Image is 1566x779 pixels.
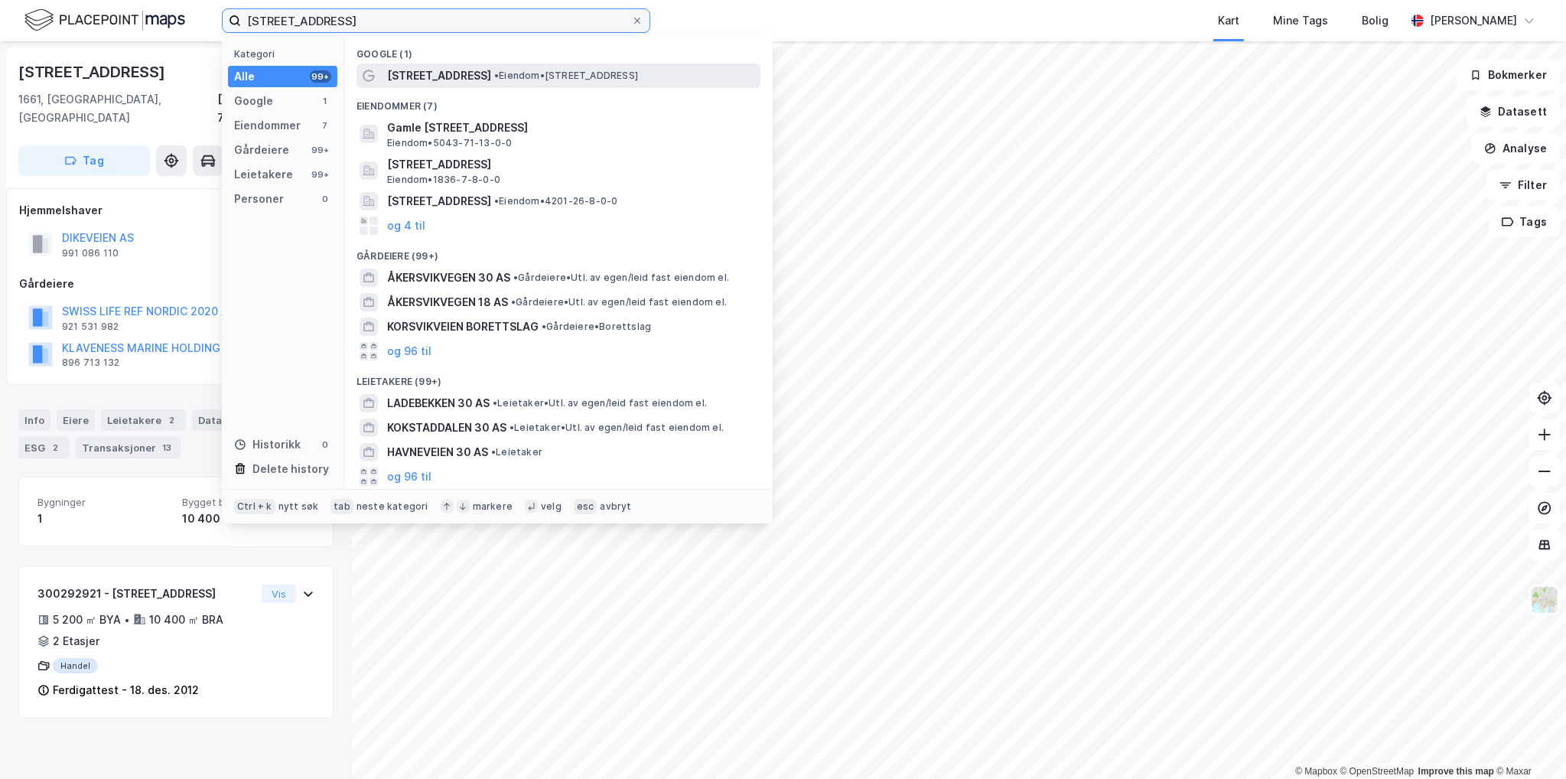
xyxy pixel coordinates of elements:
div: 99+ [310,144,331,156]
span: • [511,296,516,308]
div: 7 [319,119,331,132]
div: Hjemmelshaver [19,201,333,220]
div: [GEOGRAPHIC_DATA], 737/2 [217,90,334,127]
div: Ctrl + k [234,499,275,514]
div: Leietakere [101,409,186,431]
div: 921 531 982 [62,321,119,333]
div: Eiendommer [234,116,301,135]
span: Gårdeiere • Utl. av egen/leid fast eiendom el. [513,272,729,284]
div: • [124,614,130,626]
div: Alle [234,67,255,86]
div: Historikk [234,435,301,454]
span: LADEBEKKEN 30 AS [387,394,490,412]
img: Z [1530,585,1559,614]
div: [STREET_ADDRESS] [18,60,168,84]
span: Eiendom • [STREET_ADDRESS] [494,70,638,82]
button: Filter [1486,170,1560,200]
div: 896 713 132 [62,357,119,369]
div: 2 [164,412,180,428]
button: Vis [262,585,296,603]
div: markere [473,500,513,513]
span: • [494,70,499,81]
button: Bokmerker [1457,60,1560,90]
div: 1661, [GEOGRAPHIC_DATA], [GEOGRAPHIC_DATA] [18,90,217,127]
div: Mine Tags [1273,11,1328,30]
span: KOKSTADDALEN 30 AS [387,419,506,437]
span: [STREET_ADDRESS] [387,155,754,174]
div: Gårdeiere (99+) [344,238,773,266]
span: [STREET_ADDRESS] [387,192,491,210]
span: Leietaker • Utl. av egen/leid fast eiendom el. [510,422,724,434]
div: Personer [234,190,284,208]
div: Leietakere [234,165,293,184]
div: Gårdeiere [19,275,333,293]
div: Kart [1218,11,1239,30]
div: 99+ [310,168,331,181]
span: Bygninger [37,496,170,509]
div: 13 [159,440,174,455]
span: Gårdeiere • Borettslag [542,321,651,333]
a: Improve this map [1418,766,1494,777]
div: avbryt [600,500,631,513]
button: og 96 til [387,468,431,486]
div: Eiere [57,409,95,431]
span: ÅKERSVIKVEGEN 18 AS [387,293,508,311]
span: • [491,446,496,458]
button: Datasett [1467,96,1560,127]
div: Eiendommer (7) [344,88,773,116]
div: Ferdigattest - 18. des. 2012 [53,681,199,699]
div: 10 400 ㎡ [182,510,314,528]
div: 0 [319,193,331,205]
div: 300292921 - [STREET_ADDRESS] [37,585,256,603]
div: 5 200 ㎡ BYA [53,611,121,629]
div: Bolig [1362,11,1389,30]
button: Analyse [1471,133,1560,164]
div: Gårdeiere [234,141,289,159]
div: 2 [48,440,63,455]
a: OpenStreetMap [1340,766,1415,777]
div: [PERSON_NAME] [1430,11,1517,30]
span: ÅKERSVIKVEGEN 30 AS [387,269,510,287]
div: 10 400 ㎡ BRA [149,611,223,629]
span: Eiendom • 5043-71-13-0-0 [387,137,512,149]
div: Transaksjoner [76,437,181,458]
span: Leietaker • Utl. av egen/leid fast eiendom el. [493,397,707,409]
span: Bygget bygningsområde [182,496,314,509]
div: Kategori [234,48,337,60]
div: esc [574,499,597,514]
div: ESG [18,437,70,458]
div: Google (1) [344,36,773,64]
div: nytt søk [278,500,319,513]
a: Mapbox [1295,766,1337,777]
div: 1 [37,510,170,528]
span: KORSVIKVEIEN BORETTSLAG [387,318,539,336]
div: Leietakere (99+) [344,363,773,391]
div: 2 Etasjer [53,632,99,650]
span: Eiendom • 4201-26-8-0-0 [494,195,617,207]
input: Søk på adresse, matrikkel, gårdeiere, leietakere eller personer [241,9,631,32]
span: Gårdeiere • Utl. av egen/leid fast eiendom el. [511,296,727,308]
span: Leietaker [491,446,542,458]
div: 991 086 110 [62,247,119,259]
span: Eiendom • 1836-7-8-0-0 [387,174,500,186]
span: • [513,272,518,283]
div: 99+ [310,70,331,83]
div: 1 [319,95,331,107]
span: • [494,195,499,207]
div: Info [18,409,50,431]
iframe: Chat Widget [1489,706,1566,779]
span: • [493,397,497,409]
div: 0 [319,438,331,451]
div: tab [330,499,353,514]
button: Tags [1489,207,1560,237]
span: HAVNEVEIEN 30 AS [387,443,488,461]
img: logo.f888ab2527a4732fd821a326f86c7f29.svg [24,7,185,34]
div: velg [541,500,562,513]
span: Gamle [STREET_ADDRESS] [387,119,754,137]
button: og 96 til [387,342,431,360]
div: Datasett [192,409,268,431]
div: Google [234,92,273,110]
span: [STREET_ADDRESS] [387,67,491,85]
span: • [510,422,514,433]
span: • [542,321,546,332]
